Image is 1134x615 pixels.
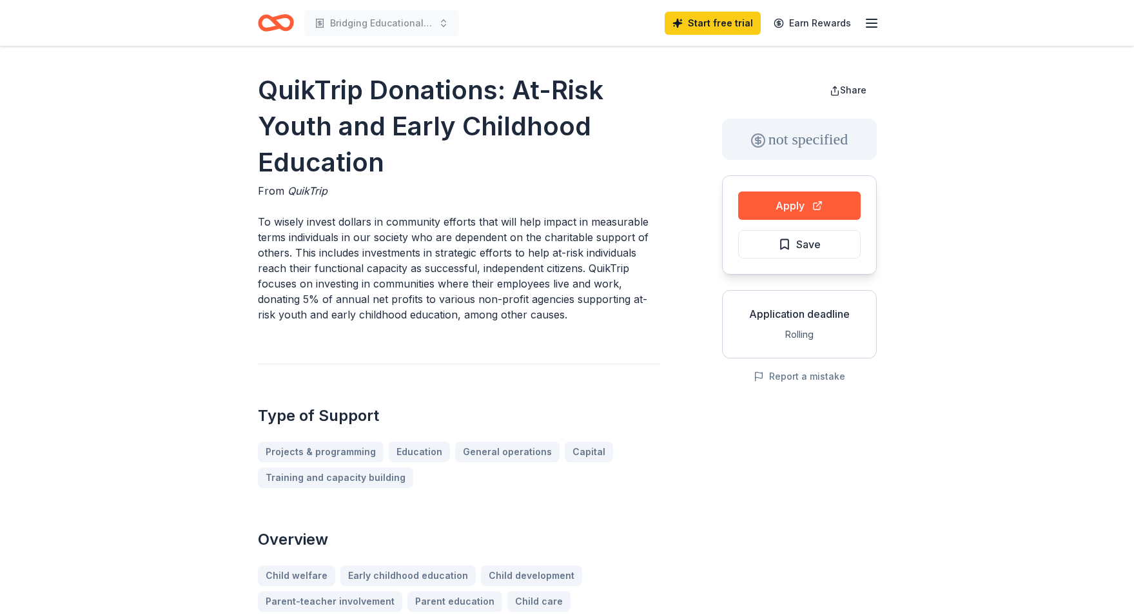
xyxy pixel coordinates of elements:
[258,183,660,199] div: From
[796,236,821,253] span: Save
[258,442,384,462] a: Projects & programming
[722,119,877,160] div: not specified
[258,405,660,426] h2: Type of Support
[258,529,660,550] h2: Overview
[389,442,450,462] a: Education
[738,191,861,220] button: Apply
[754,369,845,384] button: Report a mistake
[733,306,866,322] div: Application deadline
[766,12,859,35] a: Earn Rewards
[304,10,459,36] button: Bridging Educational Gaps & Supporting Families in Crisis Program
[733,327,866,342] div: Rolling
[840,84,866,95] span: Share
[258,467,413,488] a: Training and capacity building
[288,184,327,197] span: QuikTrip
[738,230,861,259] button: Save
[258,214,660,322] p: To wisely invest dollars in community efforts that will help impact in measurable terms individua...
[565,442,613,462] a: Capital
[455,442,560,462] a: General operations
[330,15,433,31] span: Bridging Educational Gaps & Supporting Families in Crisis Program
[665,12,761,35] a: Start free trial
[819,77,877,103] button: Share
[258,8,294,38] a: Home
[258,72,660,181] h1: QuikTrip Donations: At-Risk Youth and Early Childhood Education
